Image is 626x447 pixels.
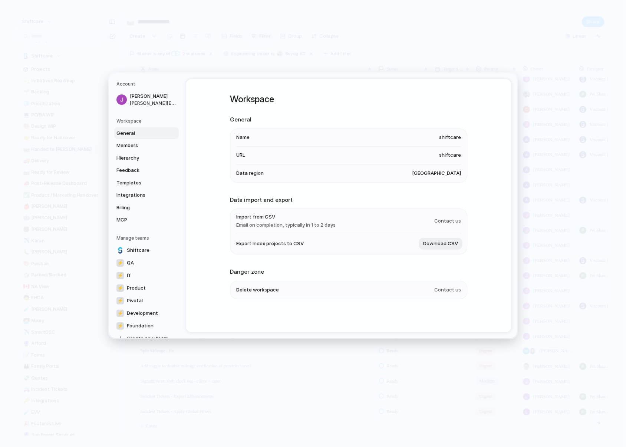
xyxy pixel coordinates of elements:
[114,269,179,281] a: ⚡IT
[130,93,177,100] span: [PERSON_NAME]
[114,214,179,226] a: MCP
[236,240,304,247] span: Export Index projects to CSV
[127,334,168,342] span: Create new team
[116,204,164,211] span: Billing
[127,246,149,254] span: Shiftcare
[434,217,461,224] span: Contact us
[230,116,467,124] h2: General
[116,179,164,186] span: Templates
[236,286,279,293] span: Delete workspace
[116,154,164,161] span: Hierarchy
[114,332,179,344] a: Create new team
[236,134,250,141] span: Name
[116,167,164,174] span: Feedback
[114,164,179,176] a: Feedback
[114,152,179,164] a: Hierarchy
[116,81,179,87] h5: Account
[114,244,179,256] a: Shiftcare
[114,90,179,109] a: [PERSON_NAME][PERSON_NAME][EMAIL_ADDRESS][PERSON_NAME][DOMAIN_NAME]
[127,259,134,266] span: QA
[116,234,179,241] h5: Manage teams
[114,201,179,213] a: Billing
[236,151,245,159] span: URL
[439,134,461,141] span: shiftcare
[116,191,164,199] span: Integrations
[230,93,467,106] h1: Workspace
[236,169,264,177] span: Data region
[127,309,158,317] span: Development
[114,177,179,189] a: Templates
[230,268,467,276] h2: Danger zone
[236,213,336,221] span: Import from CSV
[419,238,462,250] button: Download CSV
[116,297,124,304] div: ⚡
[114,189,179,201] a: Integrations
[114,282,179,294] a: ⚡Product
[236,221,336,228] span: Email on completion, typically in 1 to 2 days
[114,320,179,331] a: ⚡Foundation
[116,117,179,124] h5: Workspace
[423,240,458,247] span: Download CSV
[116,129,164,137] span: General
[230,196,467,204] h2: Data import and export
[116,309,124,317] div: ⚡
[127,322,154,329] span: Foundation
[127,284,146,291] span: Product
[127,271,131,279] span: IT
[116,271,124,279] div: ⚡
[116,142,164,149] span: Members
[116,259,124,266] div: ⚡
[412,169,461,177] span: [GEOGRAPHIC_DATA]
[127,297,143,304] span: Pivotal
[114,140,179,151] a: Members
[116,216,164,224] span: MCP
[114,127,179,139] a: General
[130,100,177,106] span: [PERSON_NAME][EMAIL_ADDRESS][PERSON_NAME][DOMAIN_NAME]
[439,151,461,159] span: shiftcare
[116,284,124,291] div: ⚡
[114,257,179,268] a: ⚡QA
[114,307,179,319] a: ⚡Development
[114,294,179,306] a: ⚡Pivotal
[116,322,124,329] div: ⚡
[434,286,461,293] span: Contact us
